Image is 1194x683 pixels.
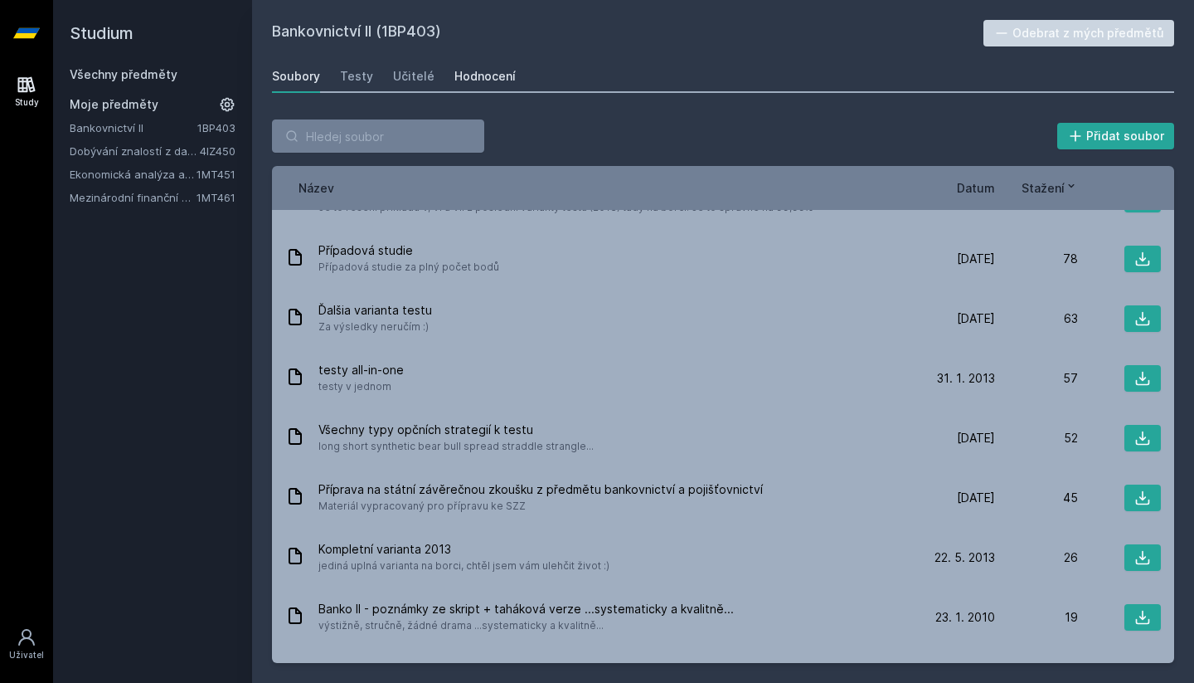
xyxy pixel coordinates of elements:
[70,143,200,159] a: Dobývání znalostí z databází
[3,66,50,117] a: Study
[957,490,995,506] span: [DATE]
[197,191,235,204] a: 1MT461
[318,259,499,276] span: Případová studie za plný počet bodů
[318,422,594,438] span: Všechny typy opčních strategií k testu
[70,189,197,206] a: Mezinárodní finanční management
[1022,179,1078,197] button: Stažení
[318,378,404,395] span: testy v jednom
[995,370,1078,387] div: 57
[935,609,995,626] span: 23. 1. 2010
[995,251,1078,267] div: 78
[957,179,995,197] button: Datum
[1022,179,1065,197] span: Stažení
[995,609,1078,626] div: 19
[318,481,763,498] span: Příprava na státní závěrečnou zkoušku z předmětu bankovnictví a pojišťovnictví
[272,120,484,153] input: Hledej soubor
[1057,123,1175,149] button: Přidat soubor
[995,430,1078,446] div: 52
[9,649,44,661] div: Uživatel
[318,498,763,515] span: Materiál vypracovaný pro přípravu ke SZZ
[937,370,995,387] span: 31. 1. 2013
[318,319,432,335] span: Za výsledky neručím :)
[70,120,197,136] a: Bankovnictví II
[200,144,235,158] a: 4IZ450
[197,168,235,181] a: 1MT451
[995,490,1078,506] div: 45
[70,166,197,183] a: Ekonomická analýza a prognóza
[272,68,320,85] div: Soubory
[340,68,373,85] div: Testy
[995,310,1078,327] div: 63
[393,68,434,85] div: Učitelé
[318,362,404,378] span: testy all-in-one
[454,68,516,85] div: Hodnocení
[197,121,235,134] a: 1BP403
[957,310,995,327] span: [DATE]
[957,430,995,446] span: [DATE]
[298,179,334,197] button: Název
[318,242,499,259] span: Případová studie
[957,251,995,267] span: [DATE]
[934,549,995,566] span: 22. 5. 2013
[318,438,594,455] span: long short synthetic bear bull spread straddle strangle...
[318,601,734,617] span: Banko II - poznámky ze skript + taháková verze ...systematicky a kvalitně...
[318,617,734,634] span: výstižně, stručně, žádné drama ...systematicky a kvalitně...
[272,20,983,46] h2: Bankovnictví II (1BP403)
[983,20,1175,46] button: Odebrat z mých předmětů
[70,96,158,113] span: Moje předměty
[318,302,432,319] span: Ďalšia varianta testu
[340,60,373,93] a: Testy
[272,60,320,93] a: Soubory
[454,60,516,93] a: Hodnocení
[393,60,434,93] a: Učitelé
[15,96,39,109] div: Study
[70,67,177,81] a: Všechny předměty
[318,541,609,558] span: Kompletní varianta 2013
[318,558,609,574] span: jediná uplná varianta na borci, chtěl jsem vám ulehčit život :)
[3,619,50,670] a: Uživatel
[995,549,1078,566] div: 26
[318,661,711,677] span: Deriváty - [PERSON_NAME]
